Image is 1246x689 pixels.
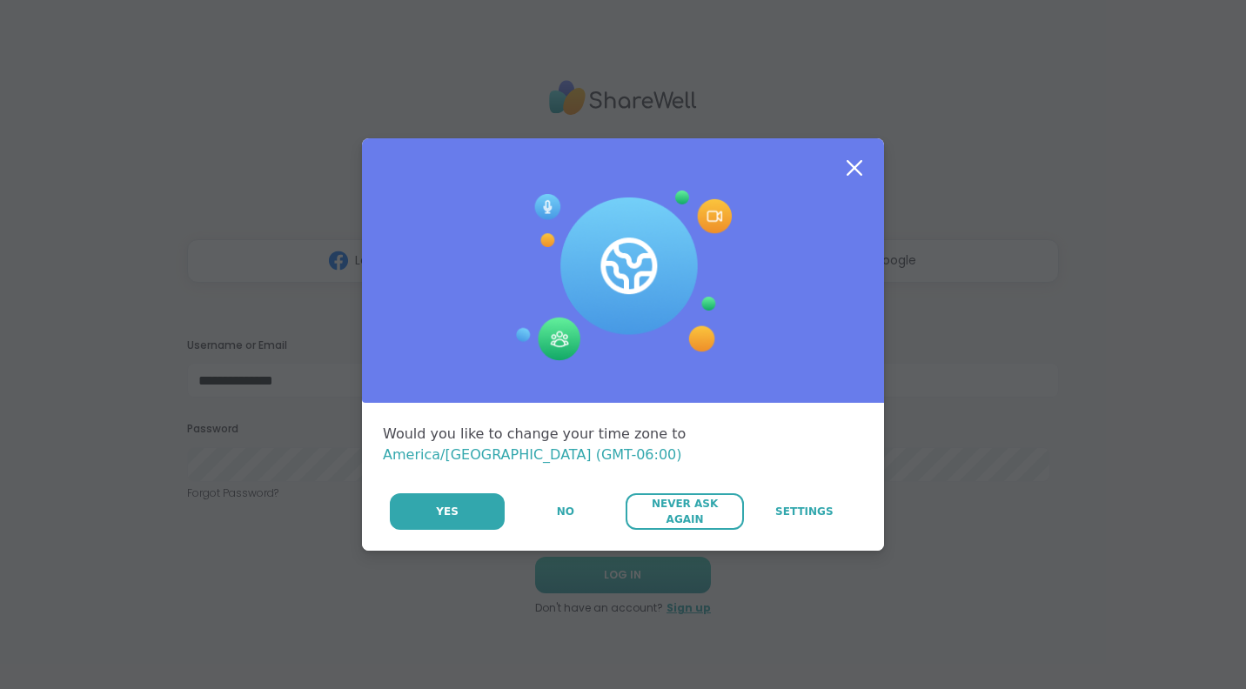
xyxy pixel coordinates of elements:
[390,493,505,530] button: Yes
[514,191,732,361] img: Session Experience
[506,493,624,530] button: No
[436,504,459,519] span: Yes
[775,504,834,519] span: Settings
[383,446,682,463] span: America/[GEOGRAPHIC_DATA] (GMT-06:00)
[746,493,863,530] a: Settings
[383,424,863,465] div: Would you like to change your time zone to
[634,496,734,527] span: Never Ask Again
[557,504,574,519] span: No
[626,493,743,530] button: Never Ask Again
